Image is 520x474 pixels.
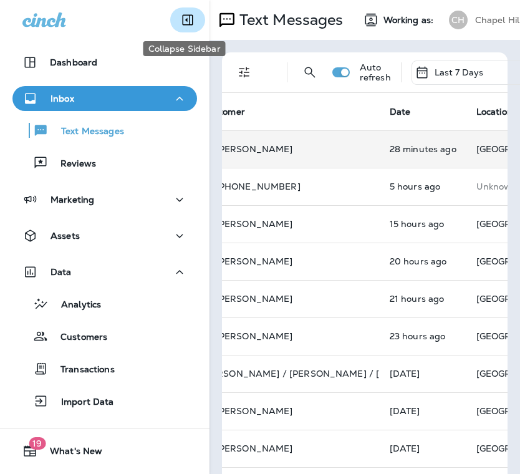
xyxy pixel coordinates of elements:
p: Sep 8, 2025 01:22 PM [390,294,456,304]
p: Sep 9, 2025 04:50 AM [390,181,456,191]
button: Reviews [12,150,197,176]
p: Sep 8, 2025 02:04 PM [390,256,456,266]
button: Text Messages [12,117,197,143]
button: Transactions [12,356,197,382]
p: [PERSON_NAME] [216,219,293,229]
p: Dashboard [50,57,97,67]
span: Location [476,106,513,117]
button: Data [12,259,197,284]
p: Sep 7, 2025 08:24 AM [390,443,456,453]
span: What's New [37,446,102,461]
button: Import Data [12,388,197,414]
p: Last 7 Days [435,67,484,77]
button: Inbox [12,86,197,111]
p: Sep 7, 2025 07:57 PM [390,406,456,416]
p: Reviews [48,158,96,170]
span: Date [390,106,411,117]
p: Sep 8, 2025 10:08 AM [390,369,456,379]
div: CH [449,11,468,29]
p: [PERSON_NAME] [216,144,293,154]
p: Auto refresh [360,62,391,82]
button: Analytics [12,291,197,317]
p: Inbox [51,94,74,104]
span: 19 [29,437,46,450]
p: Sep 9, 2025 10:07 AM [390,144,456,154]
p: Data [51,267,72,277]
button: Assets [12,223,197,248]
button: Search Messages [297,60,322,85]
p: Transactions [48,364,115,376]
p: Analytics [49,299,101,311]
button: Dashboard [12,50,197,75]
p: [PERSON_NAME] [216,256,293,266]
p: Sep 8, 2025 11:25 AM [390,331,456,341]
p: Assets [51,231,80,241]
p: [PERSON_NAME] [216,406,293,416]
div: Collapse Sidebar [143,41,226,56]
span: Customer [203,106,245,117]
button: 19What's New [12,438,197,463]
button: Filters [232,60,257,85]
button: Marketing [12,187,197,212]
p: Text Messages [49,126,124,138]
p: [PERSON_NAME] [216,294,293,304]
p: [PERSON_NAME] [216,331,293,341]
p: Import Data [49,397,114,409]
p: [PHONE_NUMBER] [216,181,301,191]
p: [PERSON_NAME] [216,443,293,453]
p: Customers [48,332,107,344]
p: Sep 8, 2025 07:25 PM [390,219,456,229]
p: [PERSON_NAME] / [PERSON_NAME] / [PERSON_NAME] [203,369,453,379]
button: Customers [12,323,197,349]
button: Collapse Sidebar [170,7,205,32]
p: Text Messages [234,11,344,29]
p: Marketing [51,195,94,205]
span: Working as: [383,15,436,26]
